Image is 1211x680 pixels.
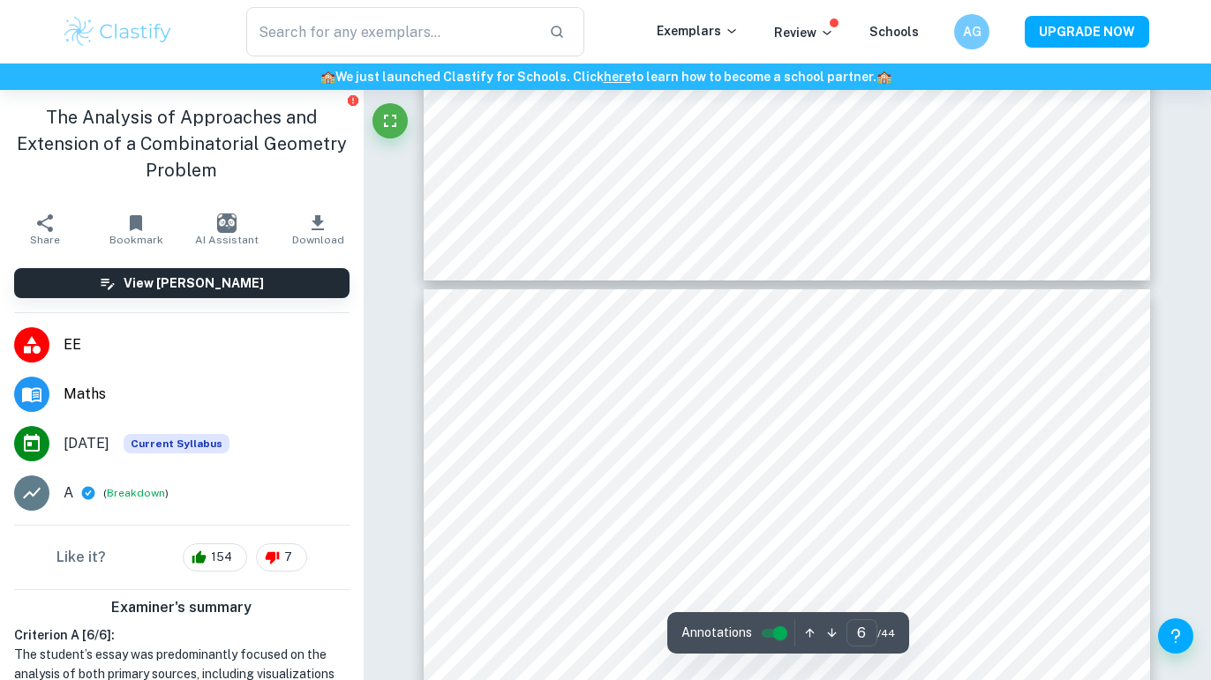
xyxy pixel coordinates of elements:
span: Download [292,234,344,246]
h6: Like it? [56,547,106,568]
button: AG [954,14,989,49]
a: Schools [869,25,919,39]
h6: We just launched Clastify for Schools. Click to learn how to become a school partner. [4,67,1207,86]
span: Bookmark [109,234,163,246]
span: / 44 [877,625,895,641]
h6: AG [962,22,982,41]
div: This exemplar is based on the current syllabus. Feel free to refer to it for inspiration/ideas wh... [124,434,229,453]
span: EE [64,334,350,355]
button: Breakdown [107,485,165,501]
button: AI Assistant [182,205,273,254]
button: View [PERSON_NAME] [14,268,350,298]
h6: Criterion A [ 6 / 6 ]: [14,625,350,645]
p: Exemplars [657,21,739,41]
span: Maths [64,384,350,405]
img: Clastify logo [62,14,174,49]
h6: View [PERSON_NAME] [124,273,264,293]
span: Share [30,234,60,246]
span: 🏫 [320,70,335,84]
h6: Examiner's summary [7,597,357,618]
span: [DATE] [64,433,109,454]
span: ( ) [103,485,169,502]
span: Annotations [681,624,752,642]
div: 7 [256,543,307,572]
button: UPGRADE NOW [1025,16,1149,48]
button: Download [273,205,364,254]
span: 154 [201,549,242,566]
p: A [64,482,73,504]
span: 7 [275,549,302,566]
button: Help and Feedback [1158,618,1193,654]
p: Review [774,23,834,42]
span: Current Syllabus [124,434,229,453]
span: 🏫 [876,70,891,84]
button: Report issue [347,93,360,107]
h1: The Analysis of Approaches and Extension of a Combinatorial Geometry Problem [14,104,350,183]
button: Bookmark [91,205,182,254]
button: Fullscreen [372,103,408,138]
img: AI Assistant [217,213,237,233]
span: AI Assistant [195,234,259,246]
div: 154 [183,543,247,572]
input: Search for any exemplars... [246,7,535,56]
a: here [604,70,631,84]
